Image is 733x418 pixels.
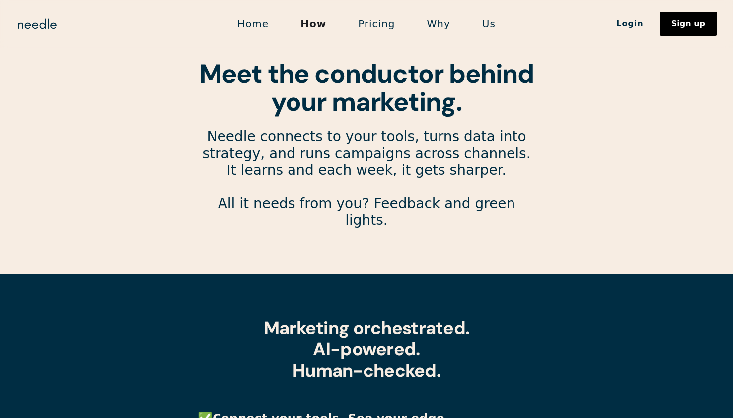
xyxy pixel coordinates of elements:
[466,13,512,34] a: Us
[264,316,469,382] strong: Marketing orchestrated. AI-powered. Human-checked.
[199,57,533,119] strong: Meet the conductor behind your marketing.
[660,12,717,36] a: Sign up
[342,13,411,34] a: Pricing
[600,15,660,32] a: Login
[198,128,535,245] p: Needle connects to your tools, turns data into strategy, and runs campaigns across channels. It l...
[221,13,285,34] a: Home
[411,13,466,34] a: Why
[671,20,705,28] div: Sign up
[285,13,342,34] a: How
